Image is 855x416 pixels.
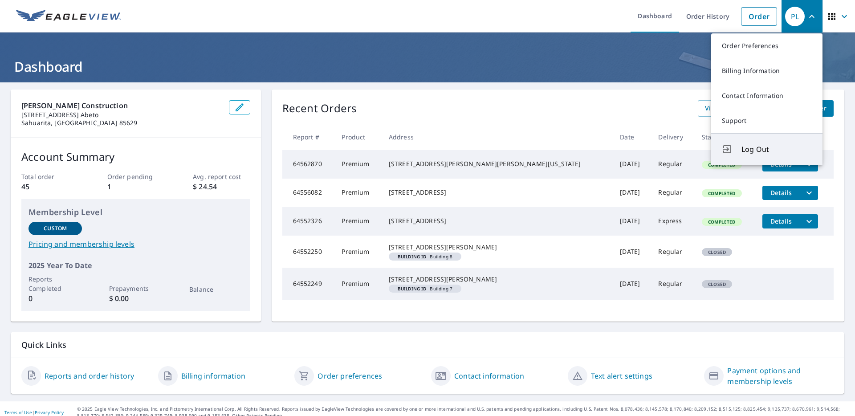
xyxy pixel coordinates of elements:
[785,7,805,26] div: PL
[651,150,695,179] td: Regular
[613,179,651,207] td: [DATE]
[28,260,243,271] p: 2025 Year To Date
[591,371,652,381] a: Text alert settings
[703,162,741,168] span: Completed
[703,219,741,225] span: Completed
[21,149,250,165] p: Account Summary
[334,179,381,207] td: Premium
[651,124,695,150] th: Delivery
[711,133,822,165] button: Log Out
[107,172,164,181] p: Order pending
[181,371,245,381] a: Billing information
[613,236,651,268] td: [DATE]
[398,286,427,291] em: Building ID
[711,58,822,83] a: Billing Information
[613,268,651,300] td: [DATE]
[695,124,755,150] th: Status
[392,254,458,259] span: Building 8
[282,150,335,179] td: 64562870
[613,124,651,150] th: Date
[44,224,67,232] p: Custom
[28,274,82,293] p: Reports Completed
[334,124,381,150] th: Product
[11,57,844,76] h1: Dashboard
[334,150,381,179] td: Premium
[193,181,250,192] p: $ 24.54
[762,186,800,200] button: detailsBtn-64556082
[711,33,822,58] a: Order Preferences
[389,159,606,168] div: [STREET_ADDRESS][PERSON_NAME][PERSON_NAME][US_STATE]
[28,293,82,304] p: 0
[711,108,822,133] a: Support
[389,188,606,197] div: [STREET_ADDRESS]
[107,181,164,192] p: 1
[389,275,606,284] div: [STREET_ADDRESS][PERSON_NAME]
[703,190,741,196] span: Completed
[389,243,606,252] div: [STREET_ADDRESS][PERSON_NAME]
[4,410,64,415] p: |
[45,371,134,381] a: Reports and order history
[651,207,695,236] td: Express
[189,285,243,294] p: Balance
[382,124,613,150] th: Address
[193,172,250,181] p: Avg. report cost
[282,207,335,236] td: 64552326
[651,268,695,300] td: Regular
[21,100,222,111] p: [PERSON_NAME] Construction
[711,83,822,108] a: Contact Information
[800,186,818,200] button: filesDropdownBtn-64556082
[800,214,818,228] button: filesDropdownBtn-64552326
[28,239,243,249] a: Pricing and membership levels
[698,100,761,117] a: View All Orders
[282,179,335,207] td: 64556082
[282,236,335,268] td: 64552250
[768,188,794,197] span: Details
[21,111,222,119] p: [STREET_ADDRESS] Abeto
[35,409,64,416] a: Privacy Policy
[613,207,651,236] td: [DATE]
[334,207,381,236] td: Premium
[703,281,731,287] span: Closed
[389,216,606,225] div: [STREET_ADDRESS]
[318,371,382,381] a: Order preferences
[21,181,78,192] p: 45
[651,236,695,268] td: Regular
[282,268,335,300] td: 64552249
[16,10,121,23] img: EV Logo
[741,7,777,26] a: Order
[334,268,381,300] td: Premium
[392,286,458,291] span: Building 7
[768,217,794,225] span: Details
[21,339,834,351] p: Quick Links
[109,293,163,304] p: $ 0.00
[651,179,695,207] td: Regular
[705,103,754,114] span: View All Orders
[703,249,731,255] span: Closed
[21,119,222,127] p: Sahuarita, [GEOGRAPHIC_DATA] 85629
[454,371,524,381] a: Contact information
[727,365,834,387] a: Payment options and membership levels
[21,172,78,181] p: Total order
[613,150,651,179] td: [DATE]
[28,206,243,218] p: Membership Level
[762,214,800,228] button: detailsBtn-64552326
[398,254,427,259] em: Building ID
[282,100,357,117] p: Recent Orders
[109,284,163,293] p: Prepayments
[741,144,812,155] span: Log Out
[4,409,32,416] a: Terms of Use
[282,124,335,150] th: Report #
[334,236,381,268] td: Premium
